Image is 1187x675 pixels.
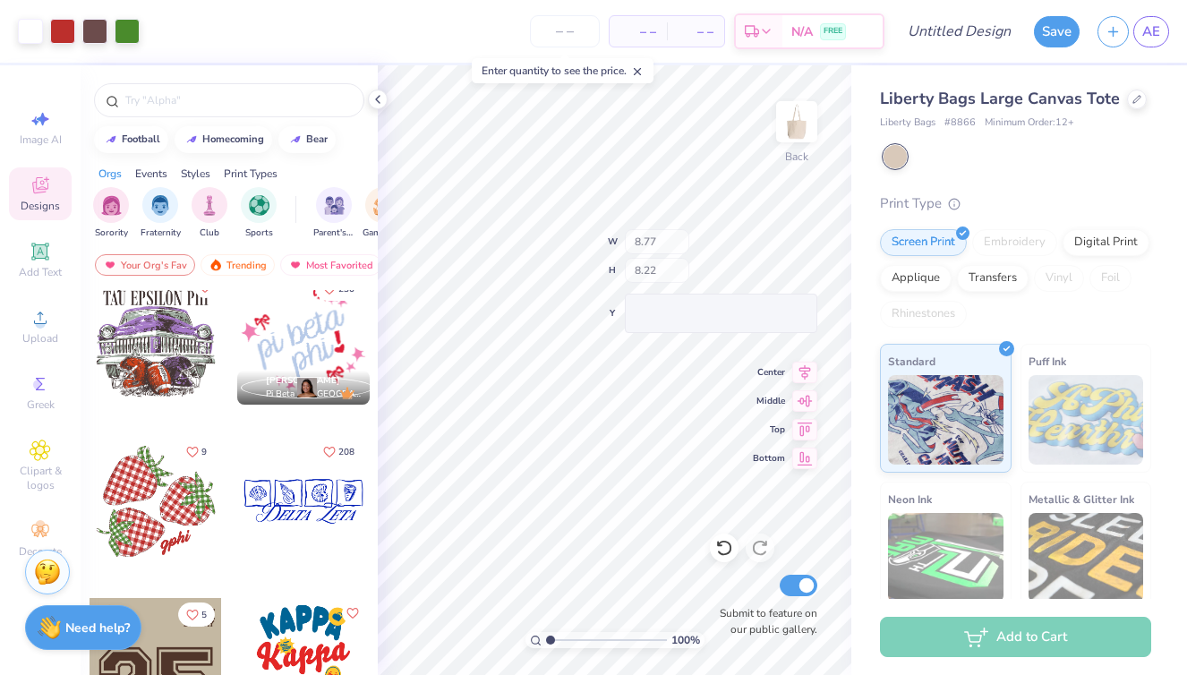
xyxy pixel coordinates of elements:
button: Like [178,440,215,464]
span: AE [1142,21,1160,42]
span: Liberty Bags [880,115,935,131]
span: Decorate [19,544,62,559]
button: Like [342,602,363,624]
div: Foil [1089,265,1131,292]
img: Fraternity Image [150,195,170,216]
span: FREE [824,25,842,38]
span: Designs [21,199,60,213]
img: Metallic & Glitter Ink [1029,513,1144,602]
span: Puff Ink [1029,352,1066,371]
span: – – [678,22,713,41]
div: filter for Parent's Weekend [313,187,354,240]
div: Styles [181,166,210,182]
span: Greek [27,397,55,412]
span: 100 % [671,632,700,648]
img: trend_line.gif [184,134,199,145]
div: Your Org's Fav [95,254,195,276]
div: Enter quantity to see the price. [472,58,653,83]
span: 5 [201,611,207,619]
img: Parent's Weekend Image [324,195,345,216]
div: filter for Sports [241,187,277,240]
span: Middle [753,395,785,407]
span: Clipart & logos [9,464,72,492]
input: – – [530,15,600,47]
div: Vinyl [1034,265,1084,292]
button: filter button [141,187,181,240]
img: Sorority Image [101,195,122,216]
div: filter for Game Day [363,187,404,240]
img: Club Image [200,195,219,216]
button: Like [315,440,363,464]
div: Rhinestones [880,301,967,328]
span: Bottom [753,452,785,465]
img: most_fav.gif [288,259,303,271]
img: trend_line.gif [104,134,118,145]
div: Print Types [224,166,278,182]
div: Applique [880,265,952,292]
button: Like [178,602,215,627]
span: Fraternity [141,226,181,240]
span: [PERSON_NAME] [266,374,340,387]
div: Back [785,149,808,165]
div: filter for Fraternity [141,187,181,240]
span: Center [753,366,785,379]
strong: Need help? [65,619,130,637]
div: Transfers [957,265,1029,292]
span: – – [620,22,656,41]
span: Add Text [19,265,62,279]
img: Sports Image [249,195,269,216]
input: Untitled Design [893,13,1025,49]
div: filter for Club [192,187,227,240]
span: Image AI [20,132,62,147]
img: trend_line.gif [288,134,303,145]
span: 208 [338,448,354,457]
button: filter button [192,187,227,240]
span: Top [753,423,785,436]
span: 230 [338,285,354,294]
div: Screen Print [880,229,967,256]
label: Submit to feature on our public gallery. [710,605,817,637]
span: Sorority [95,226,128,240]
button: football [94,126,168,153]
a: AE [1133,16,1169,47]
div: Orgs [98,166,122,182]
span: Parent's Weekend [313,226,354,240]
div: Print Type [880,193,1151,214]
span: Liberty Bags Large Canvas Tote [880,88,1120,109]
button: Save [1034,16,1080,47]
span: Minimum Order: 12 + [985,115,1074,131]
span: Metallic & Glitter Ink [1029,490,1134,508]
div: Most Favorited [280,254,381,276]
button: filter button [93,187,129,240]
div: filter for Sorority [93,187,129,240]
span: # 8866 [944,115,976,131]
img: most_fav.gif [103,259,117,271]
button: bear [278,126,336,153]
img: Game Day Image [373,195,394,216]
button: filter button [241,187,277,240]
div: Digital Print [1063,229,1149,256]
span: Game Day [363,226,404,240]
button: filter button [363,187,404,240]
span: N/A [791,22,813,41]
img: trending.gif [209,259,223,271]
span: 9 [201,448,207,457]
img: Puff Ink [1029,375,1144,465]
button: homecoming [175,126,272,153]
img: Standard [888,375,1003,465]
div: homecoming [202,134,264,144]
span: Upload [22,331,58,346]
div: Trending [201,254,275,276]
span: Club [200,226,219,240]
button: filter button [313,187,354,240]
div: football [122,134,160,144]
div: Embroidery [972,229,1057,256]
span: Standard [888,352,935,371]
span: Sports [245,226,273,240]
div: Events [135,166,167,182]
input: Try "Alpha" [124,91,353,109]
img: Neon Ink [888,513,1003,602]
img: Back [779,104,815,140]
span: Pi Beta Phi, [GEOGRAPHIC_DATA][US_STATE] [266,388,363,401]
div: bear [306,134,328,144]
